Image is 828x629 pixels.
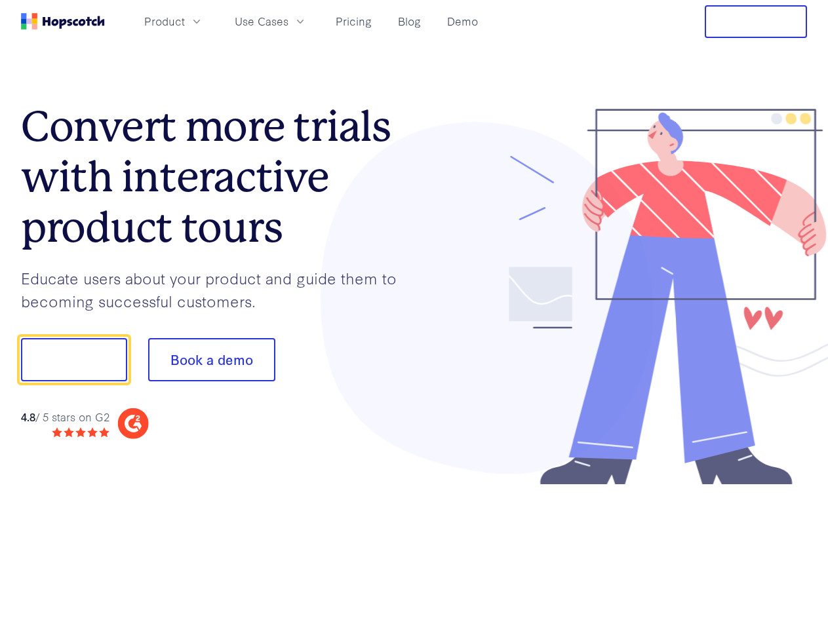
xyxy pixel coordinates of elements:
[21,409,35,424] strong: 4.8
[227,10,315,32] button: Use Cases
[705,5,807,38] button: Free Trial
[235,13,288,29] span: Use Cases
[21,409,109,425] div: / 5 stars on G2
[393,10,426,32] a: Blog
[148,338,275,381] button: Book a demo
[442,10,483,32] a: Demo
[21,338,127,381] button: Show me!
[330,10,377,32] a: Pricing
[144,13,185,29] span: Product
[21,13,105,29] a: Home
[21,102,414,252] h1: Convert more trials with interactive product tours
[136,10,211,32] button: Product
[21,267,414,312] p: Educate users about your product and guide them to becoming successful customers.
